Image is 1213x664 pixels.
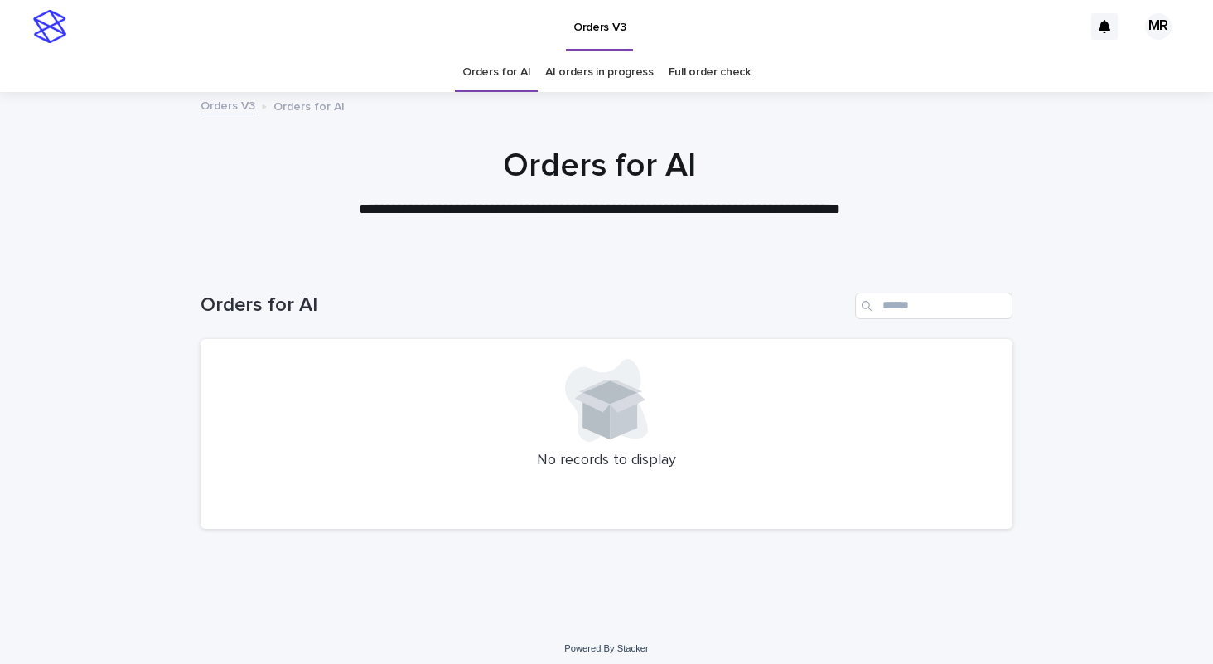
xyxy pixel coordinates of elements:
[201,95,255,114] a: Orders V3
[273,96,345,114] p: Orders for AI
[33,10,66,43] img: stacker-logo-s-only.png
[462,53,530,92] a: Orders for AI
[220,452,993,470] p: No records to display
[194,146,1006,186] h1: Orders for AI
[545,53,654,92] a: AI orders in progress
[855,293,1012,319] input: Search
[1145,13,1172,40] div: MR
[201,293,848,317] h1: Orders for AI
[669,53,751,92] a: Full order check
[564,643,648,653] a: Powered By Stacker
